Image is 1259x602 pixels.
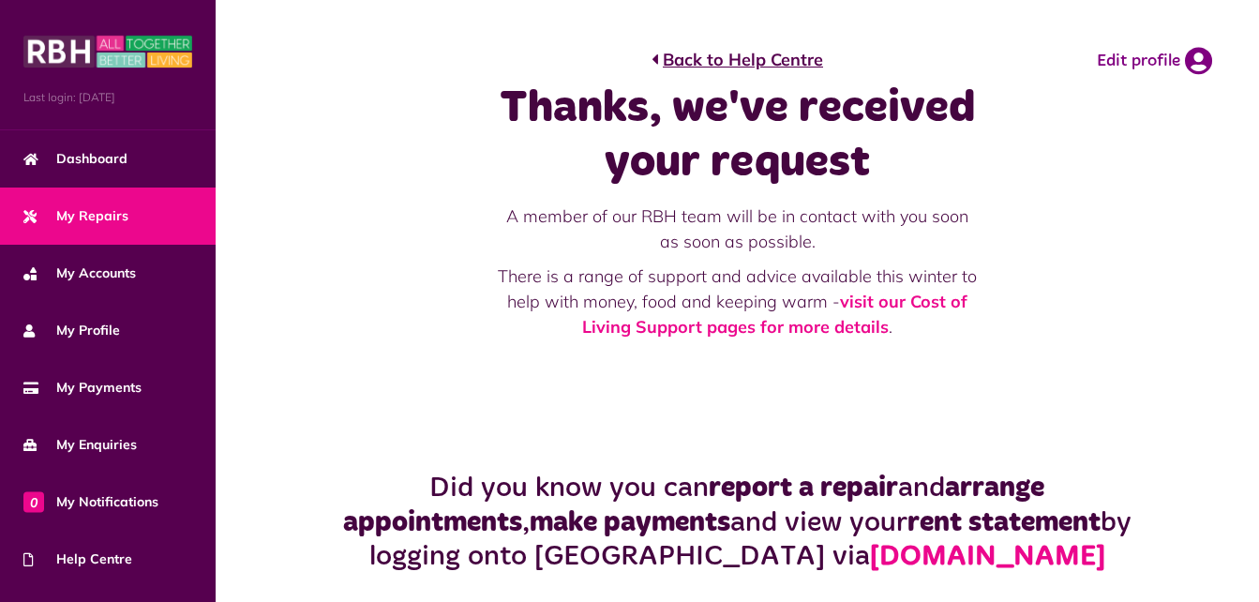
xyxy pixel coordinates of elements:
a: [DOMAIN_NAME] [870,543,1105,571]
span: My Payments [23,378,142,398]
p: There is a range of support and advice available this winter to help with money, food and keeping... [495,263,980,339]
h2: Did you know you can and , and view your by logging onto [GEOGRAPHIC_DATA] via [331,471,1144,574]
span: My Repairs [23,206,128,226]
a: Back to Help Centre [652,47,823,72]
span: Help Centre [23,549,132,569]
h1: Thanks, we've received your request [495,82,980,189]
img: MyRBH [23,33,192,70]
span: Dashboard [23,149,127,169]
strong: report a repair [709,474,898,502]
span: 0 [23,491,44,512]
span: My Profile [23,321,120,340]
strong: make payments [530,508,730,536]
span: My Enquiries [23,435,137,455]
span: My Notifications [23,492,158,512]
span: My Accounts [23,263,136,283]
strong: rent statement [907,508,1101,536]
p: A member of our RBH team will be in contact with you soon as soon as possible. [495,203,980,254]
a: Edit profile [1097,47,1212,75]
span: Last login: [DATE] [23,89,192,106]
